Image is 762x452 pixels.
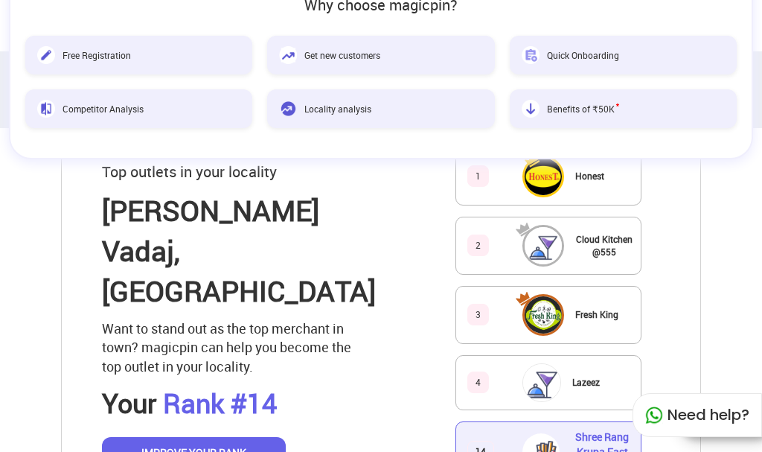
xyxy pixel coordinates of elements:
[163,385,277,421] span: Rank #14
[102,385,156,421] span: Your
[304,103,371,115] span: Locality analysis
[547,49,619,62] span: Quick Onboarding
[516,221,541,238] img: ReportCrownSecond.b01e5235.svg
[279,46,297,64] img: Get new customers
[525,296,562,334] img: Fresh King
[525,227,562,264] img: Cloud Kitchen @555
[575,308,618,320] span: Fresh King
[576,233,633,258] span: Cloud Kitchen @555
[524,152,541,168] img: ReportCrownFirst.00f3996a.svg
[102,191,376,312] p: [PERSON_NAME] Vadaj , [GEOGRAPHIC_DATA]
[304,49,380,62] span: Get new customers
[645,407,663,424] img: whatapp_green.7240e66a.svg
[522,46,540,64] img: Quick Onboarding
[575,170,604,182] span: Honest
[572,376,600,388] span: Lazeez
[102,162,277,183] p: Top outlets in your locality
[467,304,489,325] div: 3
[525,158,562,195] img: Honest
[516,290,541,307] img: ReportCrownThird.9d5063b6.svg
[102,319,357,377] p: Want to stand out as the top merchant in town? magicpin can help you become the top outlet in you...
[523,364,560,401] img: Lazeez
[467,235,489,256] div: 2
[63,103,144,115] span: Competitor Analysis
[467,372,489,393] div: 4
[522,100,540,118] img: Benefits of ₹50K
[547,103,619,115] span: Benefits of ₹50K
[633,393,762,437] div: Need help?
[63,49,131,62] span: Free Registration
[37,100,55,118] img: Competitor Analysis
[37,46,55,64] img: Free Registration
[279,100,297,118] img: Locality analysis
[467,165,489,187] div: 1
